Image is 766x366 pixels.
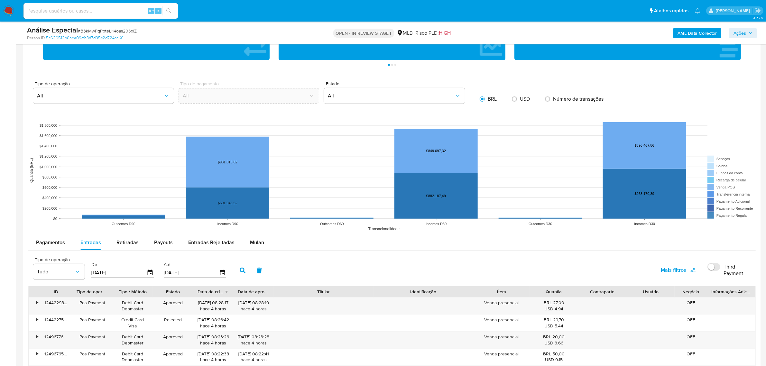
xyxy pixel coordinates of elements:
[654,7,688,14] span: Atalhos rápidos
[729,28,757,38] button: Ações
[46,35,123,41] a: 5c626512b0aea09cfe3d7d05c2d724cc
[678,28,717,38] b: AML Data Collector
[162,6,175,15] button: search-icon
[754,7,761,14] a: Sair
[397,30,413,37] div: MLB
[673,28,721,38] button: AML Data Collector
[734,28,746,38] span: Ações
[78,28,137,34] span: # B3kMwPqPpteLI14oas206xlZ
[23,7,178,15] input: Pesquise usuários ou casos...
[149,8,154,14] span: Alt
[753,15,763,20] span: 3.157.3
[439,29,451,37] span: HIGH
[157,8,159,14] span: s
[27,35,45,41] b: Person ID
[27,25,78,35] b: Análise Especial
[333,29,394,38] p: OPEN - IN REVIEW STAGE I
[695,8,700,14] a: Notificações
[716,8,752,14] p: laisa.felismino@mercadolivre.com
[416,30,451,37] span: Risco PLD:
